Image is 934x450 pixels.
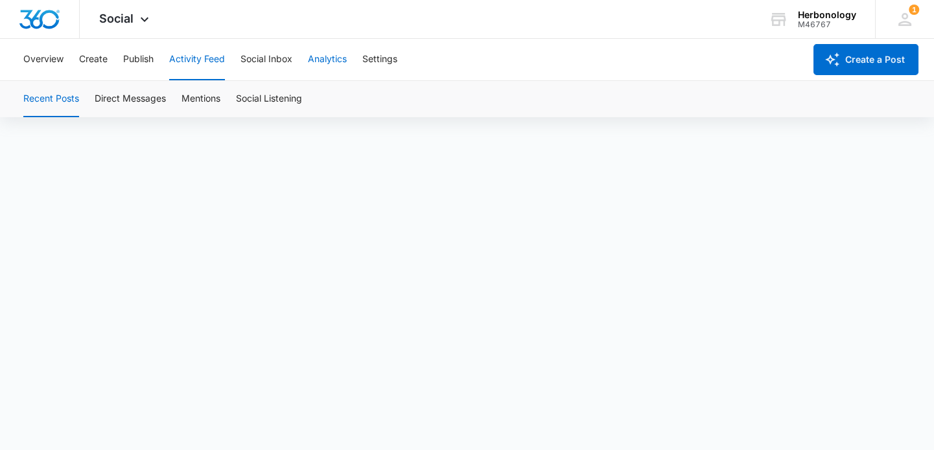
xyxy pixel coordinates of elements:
button: Overview [23,39,64,80]
div: account name [798,10,856,20]
button: Direct Messages [95,81,166,117]
button: Social Inbox [240,39,292,80]
span: 1 [909,5,919,15]
button: Mentions [181,81,220,117]
button: Analytics [308,39,347,80]
span: Social [99,12,134,25]
div: account id [798,20,856,29]
button: Publish [123,39,154,80]
button: Settings [362,39,397,80]
button: Create [79,39,108,80]
div: notifications count [909,5,919,15]
button: Recent Posts [23,81,79,117]
button: Social Listening [236,81,302,117]
button: Create a Post [813,44,918,75]
button: Activity Feed [169,39,225,80]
